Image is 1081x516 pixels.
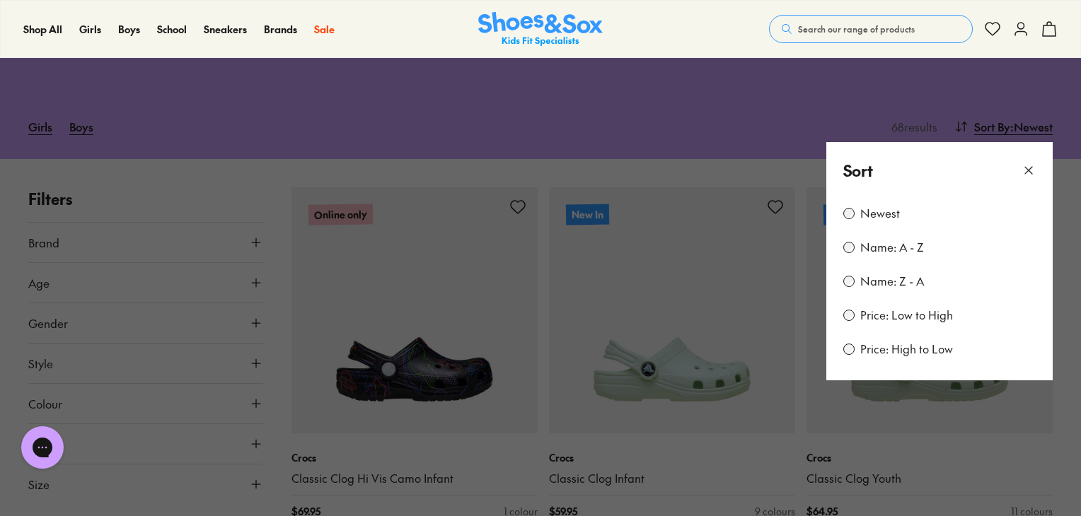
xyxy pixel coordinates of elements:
span: Sneakers [204,22,247,36]
p: Sort [843,159,873,182]
label: Price: Low to High [860,307,953,323]
span: Boys [118,22,140,36]
label: Name: Z - A [860,274,924,289]
label: Name: A - Z [860,240,924,255]
a: Sale [314,22,335,37]
span: Shop All [23,22,62,36]
span: Sale [314,22,335,36]
label: Newest [860,206,900,221]
a: Shoes & Sox [478,12,603,47]
span: School [157,22,187,36]
span: Search our range of products [798,23,915,35]
label: Price: High to Low [860,341,953,357]
a: School [157,22,187,37]
a: Sneakers [204,22,247,37]
span: Girls [79,22,101,36]
button: Search our range of products [769,15,973,43]
img: SNS_Logo_Responsive.svg [478,12,603,47]
a: Shop All [23,22,62,37]
a: Brands [264,22,297,37]
iframe: Gorgias live chat messenger [14,421,71,474]
span: Brands [264,22,297,36]
a: Girls [79,22,101,37]
a: Boys [118,22,140,37]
